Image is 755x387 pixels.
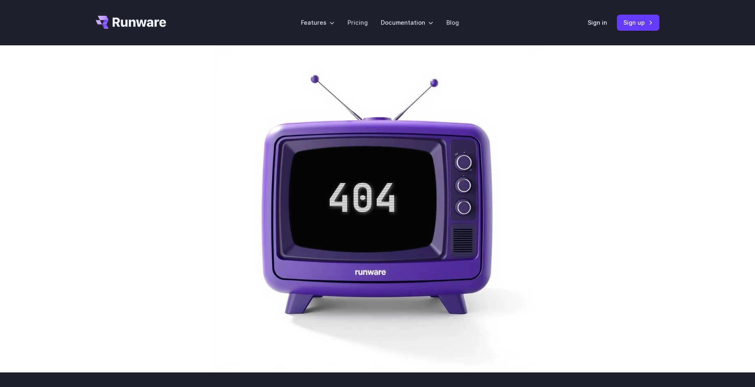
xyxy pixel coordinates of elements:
label: Documentation [381,18,433,27]
a: Go to / [96,16,166,29]
a: Blog [446,18,459,27]
a: Sign in [588,18,607,27]
label: Features [301,18,335,27]
a: Sign up [617,15,659,30]
img: Purple 3d television [215,45,540,369]
a: Pricing [348,18,368,27]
